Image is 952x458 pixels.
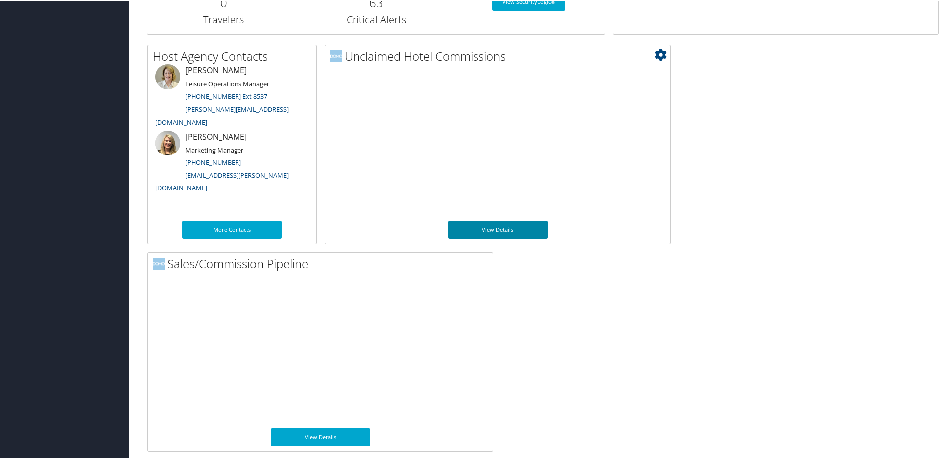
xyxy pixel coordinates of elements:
[182,220,282,238] a: More Contacts
[155,104,289,126] a: [PERSON_NAME][EMAIL_ADDRESS][DOMAIN_NAME]
[307,12,445,26] h3: Critical Alerts
[153,254,493,271] h2: Sales/Commission Pipeline
[185,145,243,153] small: Marketing Manager
[155,130,180,154] img: ali-moffitt.jpg
[150,63,314,130] li: [PERSON_NAME]
[271,427,370,445] a: View Details
[330,49,342,61] img: domo-logo.png
[155,170,289,192] a: [EMAIL_ADDRESS][PERSON_NAME][DOMAIN_NAME]
[153,47,316,64] h2: Host Agency Contacts
[330,47,670,64] h2: Unclaimed Hotel Commissions
[155,12,292,26] h3: Travelers
[150,130,314,196] li: [PERSON_NAME]
[153,257,165,269] img: domo-logo.png
[185,157,241,166] a: [PHONE_NUMBER]
[185,78,269,87] small: Leisure Operations Manager
[448,220,548,238] a: View Details
[155,63,180,88] img: meredith-price.jpg
[185,91,267,100] a: [PHONE_NUMBER] Ext 8537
